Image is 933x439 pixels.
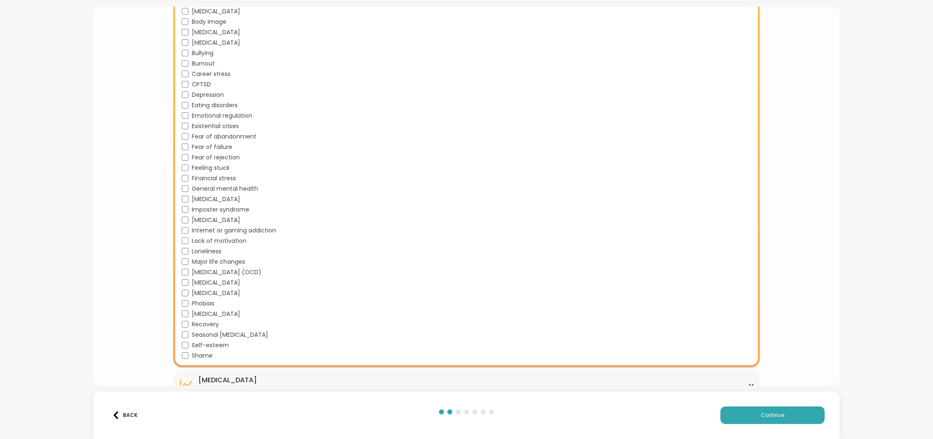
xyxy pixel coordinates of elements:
[192,289,240,298] span: [MEDICAL_DATA]
[192,351,213,360] span: Shame
[192,205,249,214] span: Imposter syndrome
[192,341,229,350] span: Self-esteem
[192,331,268,339] span: Seasonal [MEDICAL_DATA]
[192,122,239,131] span: Existential crises
[192,278,240,287] span: [MEDICAL_DATA]
[192,143,232,151] span: Fear of failure
[192,111,252,120] span: Emotional regulation
[192,18,226,26] span: Body image
[192,38,240,47] span: [MEDICAL_DATA]
[192,80,211,89] span: CPTSD
[192,59,215,68] span: Burnout
[192,164,230,172] span: Feeling stuck
[192,184,258,193] span: General mental health
[192,310,240,318] span: [MEDICAL_DATA]
[192,195,240,204] span: [MEDICAL_DATA]
[192,247,221,256] span: Loneliness
[192,132,256,141] span: Fear of abandonment
[192,49,213,58] span: Bullying
[192,70,231,78] span: Career stress
[192,216,240,225] span: [MEDICAL_DATA]
[192,91,224,99] span: Depression
[192,174,236,183] span: Financial stress
[192,268,261,277] span: [MEDICAL_DATA] (OCD)
[108,406,142,424] button: Back
[198,375,257,385] div: [MEDICAL_DATA]
[720,406,825,424] button: Continue
[192,101,238,110] span: Eating disorders
[192,257,245,266] span: Major life changes
[192,237,246,245] span: Lack of motivation
[192,7,240,16] span: [MEDICAL_DATA]
[192,153,240,162] span: Fear of rejection
[112,411,138,419] div: Back
[761,411,784,419] span: Continue
[192,299,214,308] span: Phobias
[192,320,219,329] span: Recovery
[192,28,240,37] span: [MEDICAL_DATA]
[192,226,276,235] span: Internet or gaming addiction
